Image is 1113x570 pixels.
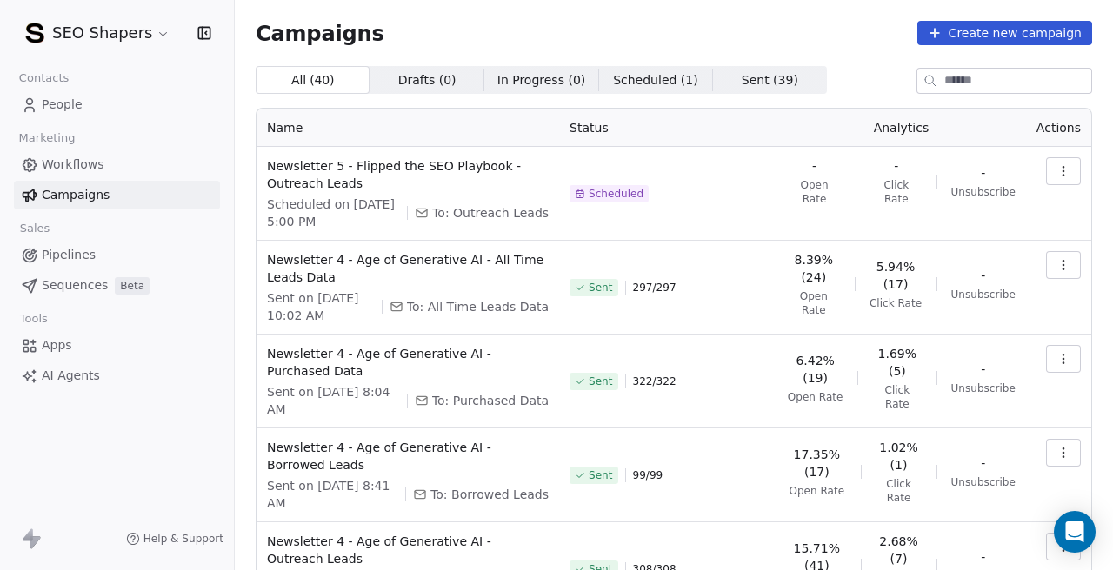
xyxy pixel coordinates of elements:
span: Sequences [42,276,108,295]
span: Newsletter 4 - Age of Generative AI - Outreach Leads [267,533,549,567]
span: In Progress ( 0 ) [497,71,586,89]
a: AI Agents [14,361,220,390]
span: Unsubscribe [951,381,1016,395]
span: - [981,454,985,472]
span: Click Rate [870,178,923,206]
span: Contacts [11,65,77,91]
span: Campaigns [42,186,110,204]
span: Help & Support [143,532,223,546]
span: Scheduled on [DATE] 5:00 PM [267,196,400,230]
span: 1.02% (1) [875,439,922,474]
th: Status [559,109,776,147]
span: Unsubscribe [951,185,1016,199]
span: 8.39% (24) [787,251,840,286]
th: Analytics [776,109,1026,147]
th: Name [257,109,559,147]
span: - [981,361,985,378]
span: Newsletter 4 - Age of Generative AI - Purchased Data [267,345,549,380]
span: Click Rate [875,477,922,505]
a: People [14,90,220,119]
span: Click Rate [872,383,923,411]
span: Sent [589,468,612,482]
a: Workflows [14,150,220,179]
span: 99 / 99 [633,468,663,482]
span: Sales [12,215,57,242]
a: Help & Support [126,532,223,546]
span: Sent on [DATE] 8:04 AM [267,383,400,418]
span: AI Agents [42,367,100,385]
span: - [812,157,816,175]
button: Create new campaign [917,21,1092,45]
span: Beta [115,277,150,295]
span: Sent ( 39 ) [742,71,798,89]
span: Sent on [DATE] 10:02 AM [267,289,375,324]
span: Sent [589,281,612,295]
span: 297 / 297 [633,281,676,295]
span: 2.68% (7) [875,533,922,567]
span: Scheduled [589,187,643,201]
span: Open Rate [788,390,843,404]
span: 322 / 322 [633,374,676,388]
span: Open Rate [789,484,844,498]
button: SEO Shapers [21,18,174,48]
span: Pipelines [42,246,96,264]
span: To: Outreach Leads [432,204,549,222]
span: 1.69% (5) [872,345,923,380]
span: 17.35% (17) [787,446,846,481]
span: - [981,267,985,284]
a: SequencesBeta [14,271,220,300]
span: Newsletter 4 - Age of Generative AI - All Time Leads Data [267,251,549,286]
span: Workflows [42,156,104,174]
img: SEO-Shapers-Favicon.png [24,23,45,43]
a: Apps [14,331,220,360]
span: Tools [12,306,55,332]
span: Click Rate [870,296,922,310]
span: Newsletter 5 - Flipped the SEO Playbook - Outreach Leads [267,157,549,192]
span: - [894,157,898,175]
span: Marketing [11,125,83,151]
span: Open Rate [787,178,842,206]
span: SEO Shapers [52,22,152,44]
span: Unsubscribe [951,288,1016,302]
span: Scheduled ( 1 ) [613,71,698,89]
span: Sent [589,374,612,388]
span: To: Purchased Data [432,392,549,409]
span: 5.94% (17) [869,258,922,293]
span: - [981,548,985,566]
span: Drafts ( 0 ) [398,71,457,89]
span: Apps [42,336,72,355]
span: Sent on [DATE] 8:41 AM [267,477,398,512]
span: Unsubscribe [951,475,1016,489]
a: Pipelines [14,241,220,269]
div: Open Intercom Messenger [1054,511,1096,553]
span: 6.42% (19) [787,352,843,387]
span: Campaigns [256,21,384,45]
span: To: Borrowed Leads [430,486,549,503]
a: Campaigns [14,181,220,209]
th: Actions [1026,109,1091,147]
span: To: All Time Leads Data [407,298,549,315]
span: Newsletter 4 - Age of Generative AI - Borrowed Leads [267,439,549,474]
span: People [42,96,83,114]
span: Open Rate [787,289,840,317]
span: - [981,164,985,182]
